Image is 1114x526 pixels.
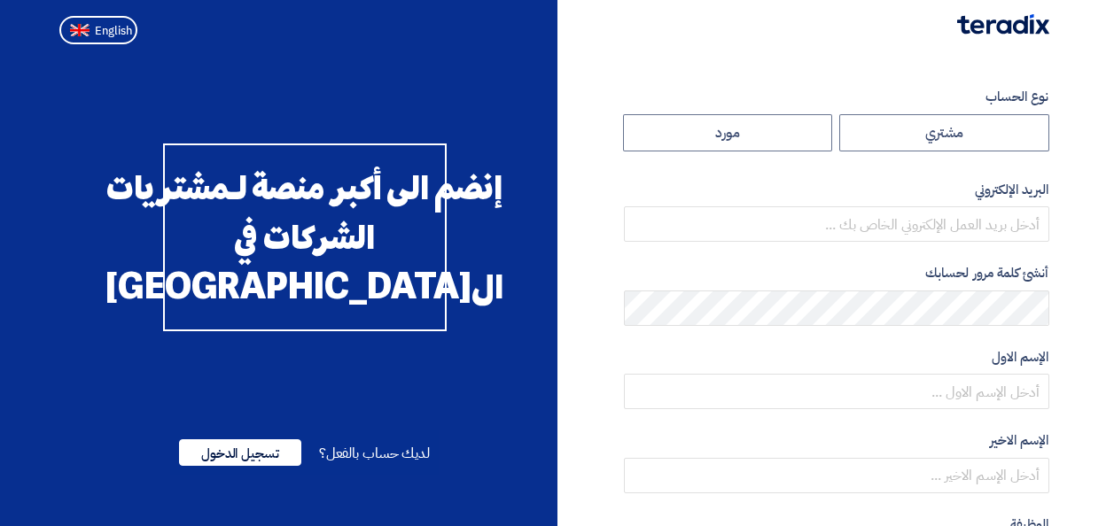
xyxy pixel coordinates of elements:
label: نوع الحساب [624,87,1049,107]
img: Teradix logo [957,14,1049,35]
label: الإسم الاخير [624,430,1049,451]
label: البريد الإلكتروني [624,180,1049,200]
label: مورد [623,114,833,151]
input: أدخل الإسم الاول ... [624,374,1049,409]
a: تسجيل الدخول [179,443,301,464]
label: أنشئ كلمة مرور لحسابك [624,263,1049,283]
span: تسجيل الدخول [179,439,301,466]
input: أدخل الإسم الاخير ... [624,458,1049,493]
label: الإسم الاول [624,347,1049,367]
div: إنضم الى أكبر منصة لـمشتريات الشركات في ال[GEOGRAPHIC_DATA] [163,143,447,331]
img: en-US.png [70,24,90,37]
span: لديك حساب بالفعل؟ [319,443,430,464]
input: أدخل بريد العمل الإلكتروني الخاص بك ... [624,206,1049,242]
button: English [59,16,137,44]
label: مشتري [839,114,1049,151]
span: English [95,25,132,37]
